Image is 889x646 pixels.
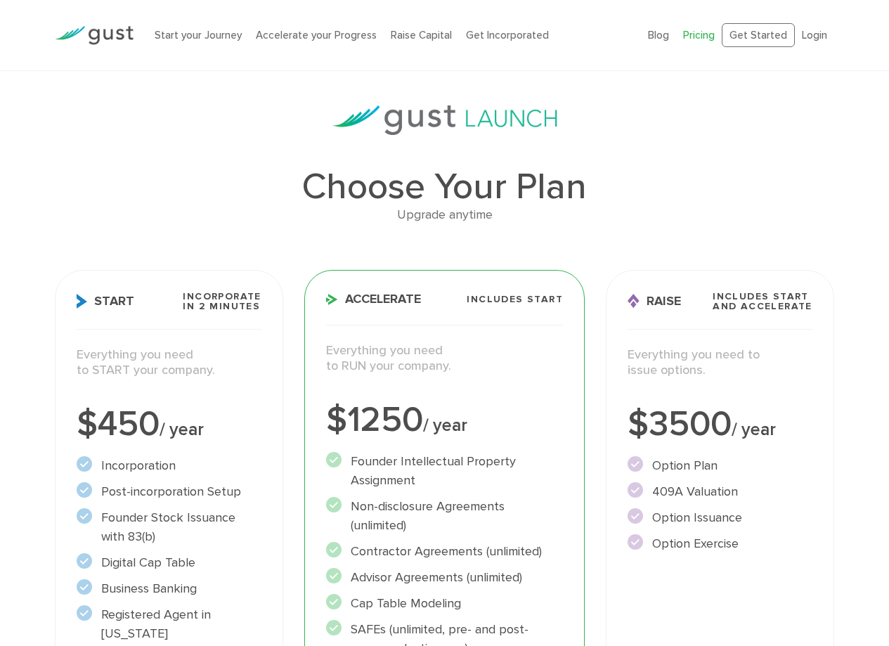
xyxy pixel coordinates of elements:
p: Everything you need to RUN your company. [326,343,563,375]
a: Pricing [683,29,715,41]
a: Get Incorporated [466,29,549,41]
li: Incorporation [77,456,261,475]
a: Login [802,29,827,41]
span: Raise [628,294,681,309]
li: Post-incorporation Setup [77,482,261,501]
span: / year [160,419,204,440]
a: Get Started [722,23,795,48]
p: Everything you need to issue options. [628,347,812,379]
span: Start [77,294,134,309]
img: Accelerate Icon [326,294,338,305]
li: Founder Intellectual Property Assignment [326,452,563,490]
li: Option Issuance [628,508,812,527]
li: 409A Valuation [628,482,812,501]
li: Non-disclosure Agreements (unlimited) [326,497,563,535]
li: Advisor Agreements (unlimited) [326,568,563,587]
span: Accelerate [326,293,421,306]
a: Blog [648,29,669,41]
img: Gust Logo [55,26,134,45]
li: Business Banking [77,579,261,598]
img: Raise Icon [628,294,640,309]
div: Upgrade anytime [55,205,834,226]
li: Founder Stock Issuance with 83(b) [77,508,261,546]
p: Everything you need to START your company. [77,347,261,379]
div: $3500 [628,407,812,442]
div: $450 [77,407,261,442]
li: Contractor Agreements (unlimited) [326,542,563,561]
li: Option Plan [628,456,812,475]
span: / year [423,415,467,436]
h1: Choose Your Plan [55,169,834,205]
span: Incorporate in 2 Minutes [183,292,261,311]
li: Registered Agent in [US_STATE] [77,605,261,643]
a: Raise Capital [391,29,452,41]
a: Start your Journey [155,29,242,41]
span: Includes START [467,295,563,304]
li: Cap Table Modeling [326,594,563,613]
img: Start Icon X2 [77,294,87,309]
li: Option Exercise [628,534,812,553]
div: $1250 [326,403,563,438]
li: Digital Cap Table [77,553,261,572]
img: gust-launch-logos.svg [332,105,557,135]
span: / year [732,419,776,440]
a: Accelerate your Progress [256,29,377,41]
span: Includes START and ACCELERATE [713,292,812,311]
